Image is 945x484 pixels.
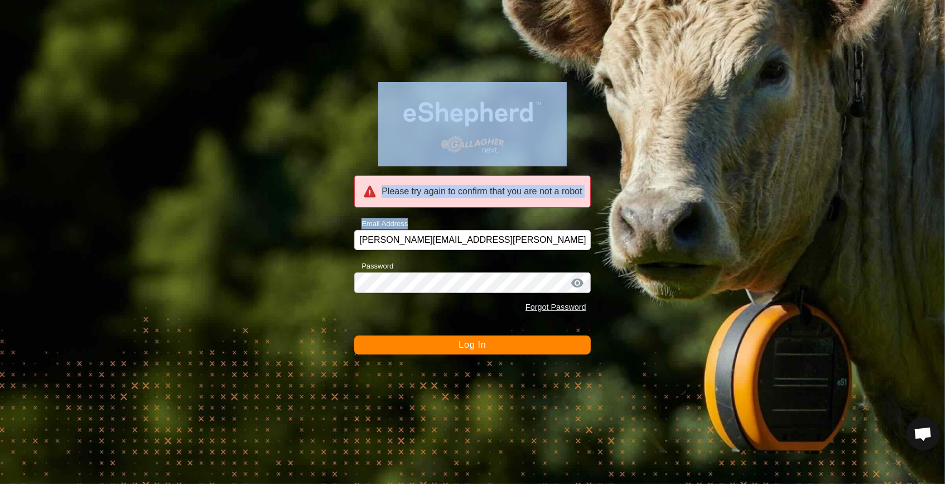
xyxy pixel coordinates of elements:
input: Email Address [354,230,591,250]
span: Log In [459,340,486,349]
label: Password [354,261,393,272]
img: E-shepherd Logo [378,82,567,162]
button: Log In [354,336,591,354]
label: Email Address [354,218,408,229]
a: Forgot Password [525,303,586,312]
div: Please try again to confirm that you are not a robot [354,175,591,208]
a: Open chat [907,417,940,451]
